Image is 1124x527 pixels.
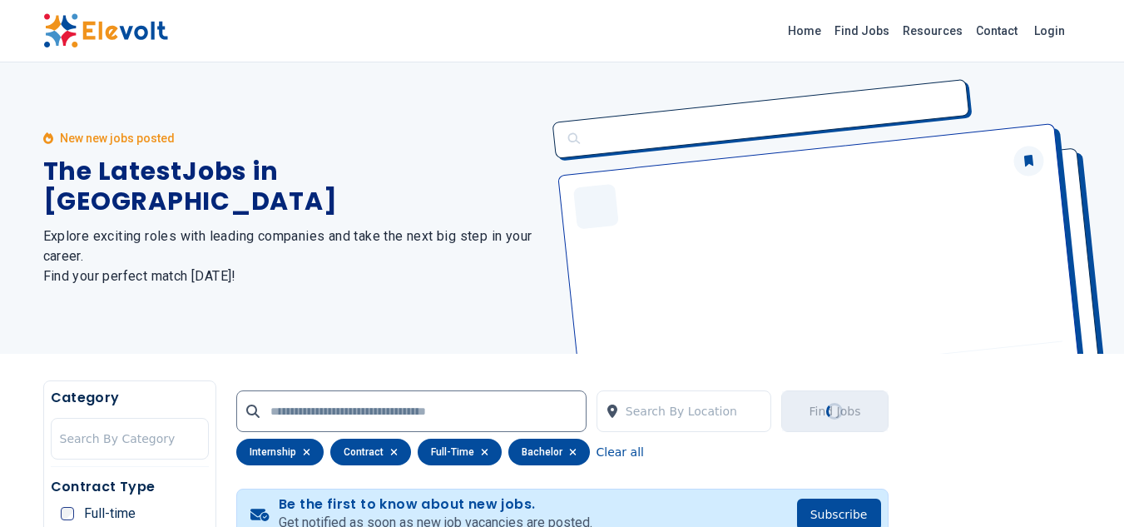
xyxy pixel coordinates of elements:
p: New new jobs posted [60,130,175,147]
h4: Be the first to know about new jobs. [279,496,592,513]
h5: Category [51,388,209,408]
div: bachelor [508,439,590,465]
h1: The Latest Jobs in [GEOGRAPHIC_DATA] [43,157,542,216]
img: Elevolt [43,13,168,48]
div: full-time [418,439,502,465]
iframe: Chat Widget [1041,447,1124,527]
span: Full-time [84,507,136,520]
h5: Contract Type [51,477,209,497]
button: Find JobsLoading... [781,390,888,432]
a: Resources [896,17,969,44]
a: Login [1024,14,1075,47]
div: internship [236,439,324,465]
h2: Explore exciting roles with leading companies and take the next big step in your career. Find you... [43,226,542,286]
input: Full-time [61,507,74,520]
button: Clear all [597,439,644,465]
a: Home [781,17,828,44]
a: Contact [969,17,1024,44]
div: Loading... [824,401,845,422]
a: Find Jobs [828,17,896,44]
div: contract [330,439,411,465]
